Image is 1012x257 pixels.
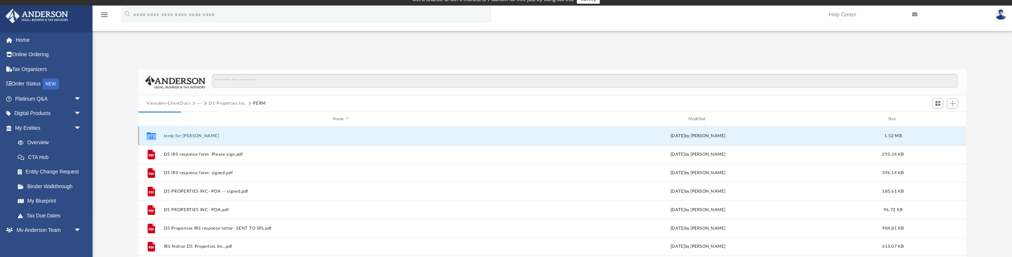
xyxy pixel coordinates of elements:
[5,223,89,238] a: My Anderson Teamarrow_drop_down
[209,100,246,107] button: D5 Properties Inc.
[521,188,875,195] div: [DATE] by [PERSON_NAME]
[10,179,93,194] a: Binder Walkthrough
[882,152,904,156] span: 295.34 KB
[521,116,875,122] div: Modified
[212,74,958,88] input: Search files and folders
[521,151,875,158] div: [DATE] by [PERSON_NAME]
[142,116,160,122] div: id
[5,91,93,106] a: Platinum Q&Aarrow_drop_down
[164,116,518,122] div: Name
[3,9,70,23] img: Anderson Advisors Platinum Portal
[74,223,89,238] span: arrow_drop_down
[521,170,875,176] div: [DATE] by [PERSON_NAME]
[882,189,904,193] span: 185.61 KB
[521,243,875,250] div: [DATE] by [PERSON_NAME]
[521,207,875,213] div: [DATE] by [PERSON_NAME]
[100,10,109,19] i: menu
[164,152,518,157] button: D5 IRS response form- Please sign.pdf
[5,106,93,121] a: Digital Productsarrow_drop_down
[74,121,89,136] span: arrow_drop_down
[124,10,132,18] i: search
[878,116,908,122] div: Size
[947,98,958,109] button: Add
[5,121,93,135] a: My Entitiesarrow_drop_down
[521,133,875,139] div: [DATE] by [PERSON_NAME]
[10,194,89,209] a: My Blueprint
[884,134,902,138] span: 1.52 MB
[5,62,93,77] a: Tax Organizers
[5,77,93,92] a: Order StatusNEW
[10,165,93,179] a: Entity Change Request
[911,116,963,122] div: id
[100,14,109,19] a: menu
[882,171,904,175] span: 396.14 KB
[74,91,89,106] span: arrow_drop_down
[5,33,93,47] a: Home
[5,47,93,62] a: Online Ordering
[253,100,266,107] button: PERM
[995,9,1006,20] img: User Pic
[884,208,902,212] span: 96.72 KB
[10,150,93,165] a: CTA Hub
[164,226,518,231] button: D5 Properties IRS response letter- SENT TO IRS.pdf
[197,100,202,107] button: ···
[164,189,518,194] button: D5 PROPERTIES INC- POA -- signed.pdf
[164,170,518,175] button: D5 IRS response form- signed.pdf
[164,244,518,249] button: IRS Notice D5 Properties Inc..pdf
[147,100,190,107] button: Viewable-ClientDocs
[521,225,875,232] div: [DATE] by [PERSON_NAME]
[10,208,93,223] a: Tax Due Dates
[74,106,89,121] span: arrow_drop_down
[164,207,518,212] button: D5 PROPERTIES INC- POA.pdf
[882,244,904,248] span: 615.07 KB
[43,78,59,89] div: NEW
[10,135,93,150] a: Overview
[164,133,518,138] button: temp for [PERSON_NAME]
[932,98,943,109] button: Switch to Grid View
[882,226,904,230] span: 904.81 KB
